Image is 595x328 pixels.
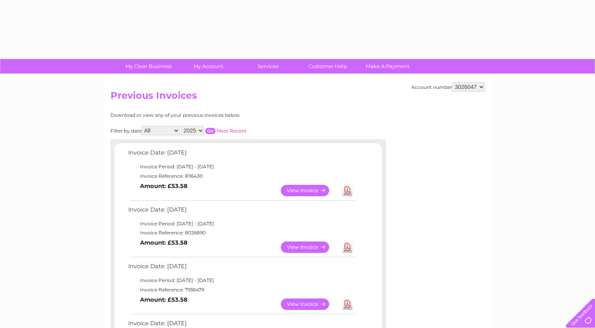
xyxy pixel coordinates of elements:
[126,261,356,276] td: Invoice Date: [DATE]
[111,112,317,118] div: Download or view any of your previous invoices below.
[343,241,352,253] a: Download
[111,126,317,135] div: Filter by date
[343,185,352,196] a: Download
[126,276,356,285] td: Invoice Period: [DATE] - [DATE]
[411,82,485,92] div: Account number
[140,182,188,190] b: Amount: £53.58
[126,147,356,162] td: Invoice Date: [DATE]
[116,59,181,74] a: My Clear Business
[343,299,352,310] a: Download
[355,59,420,74] a: Make A Payment
[126,171,356,181] td: Invoice Reference: 8116430
[126,162,356,171] td: Invoice Period: [DATE] - [DATE]
[176,59,241,74] a: My Account
[281,299,339,310] a: View
[140,239,188,246] b: Amount: £53.58
[126,228,356,238] td: Invoice Reference: 8026890
[126,285,356,295] td: Invoice Reference: 7936479
[126,205,356,219] td: Invoice Date: [DATE]
[295,59,360,74] a: Customer Help
[140,296,188,303] b: Amount: £53.58
[281,185,339,196] a: View
[281,241,339,253] a: View
[236,59,300,74] a: Services
[111,90,485,105] h2: Previous Invoices
[217,128,247,134] a: Most Recent
[126,219,356,228] td: Invoice Period: [DATE] - [DATE]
